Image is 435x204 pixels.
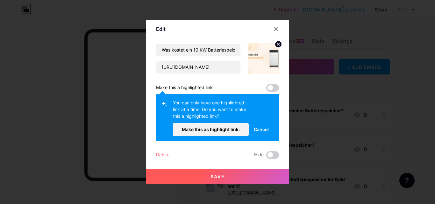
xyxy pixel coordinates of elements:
[210,174,225,179] span: Save
[156,25,166,33] div: Edit
[254,126,269,133] span: Cancel
[156,84,213,92] div: Make this a highlighted link
[249,123,274,136] button: Cancel
[173,123,249,136] button: Make this as highlight link.
[182,127,240,132] span: Make this as highlight link.
[156,151,169,159] div: Delete
[173,99,249,123] div: You can only have one highlighted link at a time. Do you want to make this a highlighted link?
[254,151,264,159] span: Hide
[156,61,240,74] input: URL
[146,169,289,184] button: Save
[248,43,279,74] img: link_thumbnail
[156,44,240,56] input: Title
